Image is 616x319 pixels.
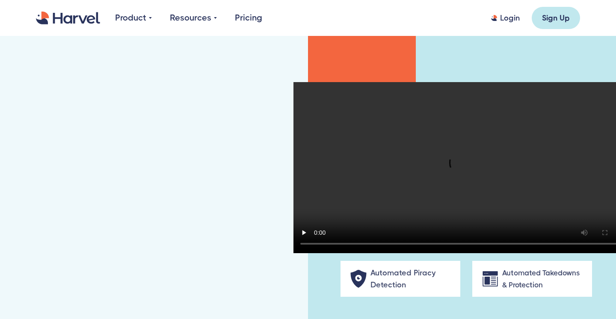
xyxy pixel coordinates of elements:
[502,267,580,291] div: Automated Takedowns & Protection
[532,7,580,29] a: Sign Up
[235,12,262,24] a: Pricing
[170,12,211,24] div: Resources
[370,267,448,291] div: Automated Piracy Detection
[115,12,152,24] div: Product
[542,13,570,23] div: Sign Up
[491,13,520,23] a: Login
[500,13,520,23] div: Login
[115,12,146,24] div: Product
[170,12,217,24] div: Resources
[36,12,100,25] a: home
